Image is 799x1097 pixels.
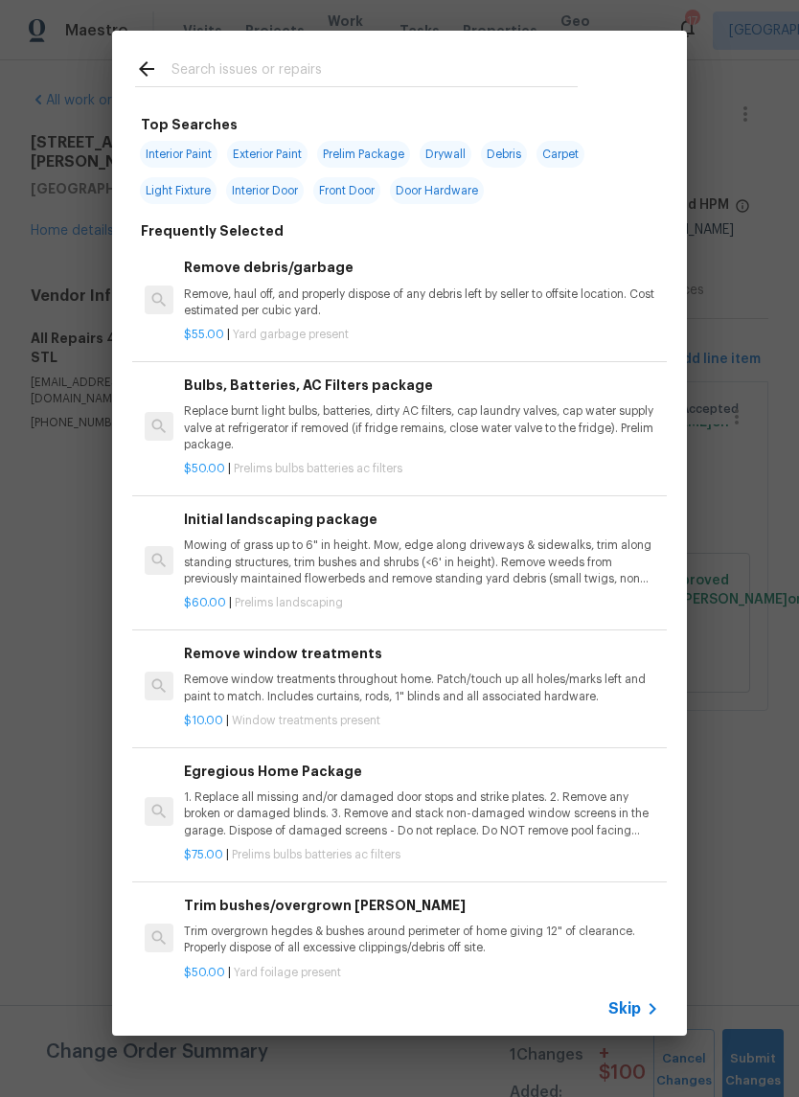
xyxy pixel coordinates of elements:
[234,463,402,474] span: Prelims bulbs batteries ac filters
[233,329,349,340] span: Yard garbage present
[184,375,659,396] h6: Bulbs, Batteries, AC Filters package
[184,463,225,474] span: $50.00
[184,257,659,278] h6: Remove debris/garbage
[184,715,223,726] span: $10.00
[171,57,578,86] input: Search issues or repairs
[184,597,226,608] span: $60.00
[184,713,659,729] p: |
[226,177,304,204] span: Interior Door
[184,286,659,319] p: Remove, haul off, and properly dispose of any debris left by seller to offsite location. Cost est...
[184,789,659,838] p: 1. Replace all missing and/or damaged door stops and strike plates. 2. Remove any broken or damag...
[184,509,659,530] h6: Initial landscaping package
[141,220,284,241] h6: Frequently Selected
[608,999,641,1018] span: Skip
[184,672,659,704] p: Remove window treatments throughout home. Patch/touch up all holes/marks left and paint to match....
[536,141,584,168] span: Carpet
[184,924,659,956] p: Trim overgrown hegdes & bushes around perimeter of home giving 12" of clearance. Properly dispose...
[184,403,659,452] p: Replace burnt light bulbs, batteries, dirty AC filters, cap laundry valves, cap water supply valv...
[481,141,527,168] span: Debris
[184,537,659,586] p: Mowing of grass up to 6" in height. Mow, edge along driveways & sidewalks, trim along standing st...
[184,461,659,477] p: |
[390,177,484,204] span: Door Hardware
[141,114,238,135] h6: Top Searches
[184,643,659,664] h6: Remove window treatments
[235,597,343,608] span: Prelims landscaping
[140,177,217,204] span: Light Fixture
[234,967,341,978] span: Yard foilage present
[317,141,410,168] span: Prelim Package
[313,177,380,204] span: Front Door
[232,849,400,860] span: Prelims bulbs batteries ac filters
[184,967,225,978] span: $50.00
[184,849,223,860] span: $75.00
[184,327,659,343] p: |
[184,965,659,981] p: |
[184,847,659,863] p: |
[184,595,659,611] p: |
[140,141,217,168] span: Interior Paint
[184,761,659,782] h6: Egregious Home Package
[232,715,380,726] span: Window treatments present
[227,141,308,168] span: Exterior Paint
[420,141,471,168] span: Drywall
[184,895,659,916] h6: Trim bushes/overgrown [PERSON_NAME]
[184,329,224,340] span: $55.00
